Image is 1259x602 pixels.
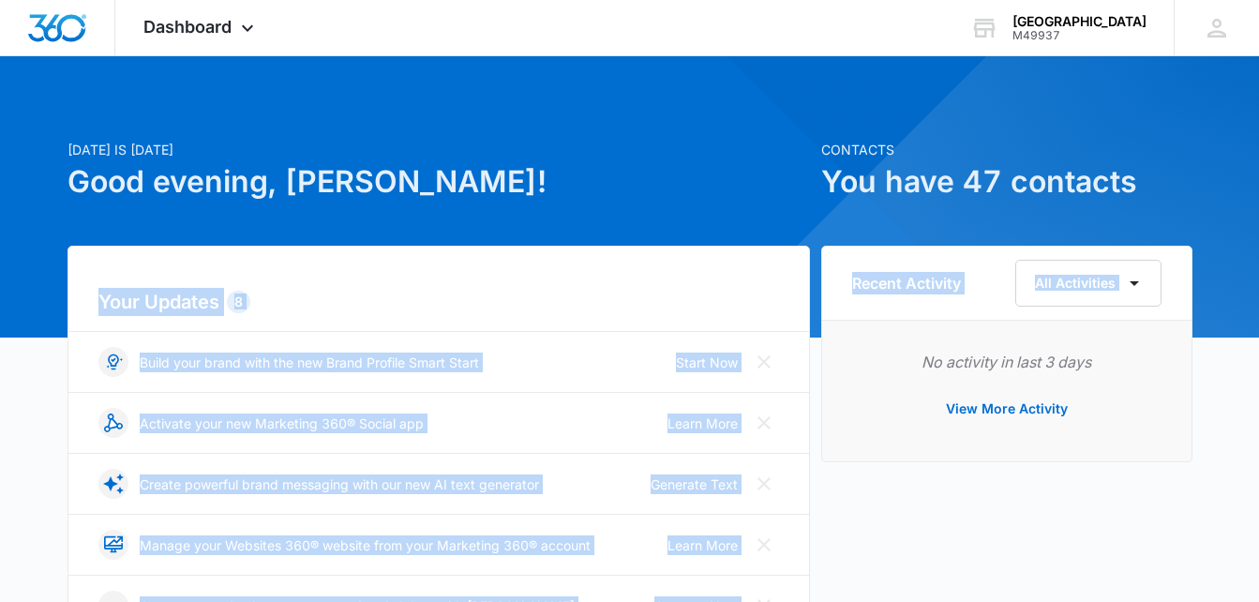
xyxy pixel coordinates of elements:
div: account name [1012,14,1147,29]
h6: Recent Activity [852,272,961,294]
a: Learn More [667,535,738,555]
p: [DATE] is [DATE] [67,140,810,159]
button: View More Activity [927,386,1087,431]
p: Build your brand with the new Brand Profile Smart Start [140,353,479,372]
button: Close [749,347,779,377]
button: Close [749,408,779,438]
button: Close [749,530,779,560]
button: Close [749,469,779,499]
h2: Your Updates [98,288,779,316]
div: account id [1012,29,1147,42]
a: Generate Text [651,474,738,494]
div: 8 [227,291,250,313]
button: All Activities [1015,260,1162,307]
a: Learn More [667,414,738,433]
p: No activity in last 3 days [852,351,1162,373]
p: Contacts [821,140,1192,159]
p: Activate your new Marketing 360® Social app [140,414,424,433]
p: Create powerful brand messaging with our new AI text generator [140,474,539,494]
a: Start Now [676,353,738,372]
h1: Good evening, [PERSON_NAME]! [67,159,810,204]
span: Dashboard [143,17,232,37]
h1: You have 47 contacts [821,159,1192,204]
p: Manage your Websites 360® website from your Marketing 360® account [140,535,591,555]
